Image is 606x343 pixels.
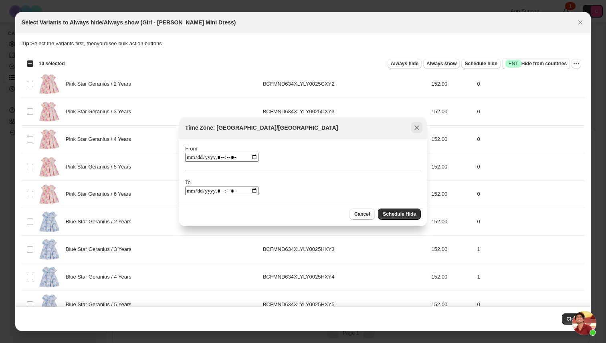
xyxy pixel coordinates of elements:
[383,211,416,217] span: Schedule Hide
[572,59,581,68] button: More actions
[39,211,59,233] img: March2528149.png
[575,17,586,28] button: Close
[388,59,422,68] button: Always hide
[475,263,585,291] td: 1
[39,266,59,288] img: March2528149.png
[411,122,422,133] button: Close
[39,100,59,123] img: March2528146.png
[378,209,421,220] button: Schedule Hide
[429,98,475,125] td: 152.00
[22,40,584,48] p: Select the variants first, then you'll see bulk action buttons
[429,70,475,98] td: 152.00
[429,291,475,319] td: 152.00
[22,18,236,26] h2: Select Variants to Always hide/Always show (Girl - [PERSON_NAME] Mini Dress)
[66,190,135,198] span: Pink Star Geranius / 6 Years
[426,60,457,67] span: Always show
[261,291,429,319] td: BCFMND634XLYLY0025HXY5
[475,125,585,153] td: 0
[66,135,135,143] span: Pink Star Geranius / 4 Years
[509,60,518,67] span: ENT
[475,70,585,98] td: 0
[429,125,475,153] td: 152.00
[429,181,475,208] td: 152.00
[429,208,475,236] td: 152.00
[66,273,136,281] span: Blue Star Geranius / 4 Years
[423,59,460,68] button: Always show
[39,238,59,261] img: March2528149.png
[354,211,370,217] span: Cancel
[391,60,418,67] span: Always hide
[429,153,475,181] td: 152.00
[461,59,500,68] button: Schedule hide
[185,146,197,152] label: From
[261,263,429,291] td: BCFMND634XLYLY0025HXY4
[66,218,136,226] span: Blue Star Geranius / 2 Years
[429,236,475,263] td: 152.00
[475,181,585,208] td: 0
[66,108,135,116] span: Pink Star Geranius / 3 Years
[66,80,135,88] span: Pink Star Geranius / 2 Years
[475,153,585,181] td: 0
[66,245,136,253] span: Blue Star Geranius / 3 Years
[39,73,59,95] img: March2528146.png
[39,60,65,67] span: 10 selected
[22,40,31,46] strong: Tip:
[567,316,580,322] span: Close
[465,60,497,67] span: Schedule hide
[349,209,375,220] button: Cancel
[572,311,596,335] div: Open chat
[39,183,59,206] img: March2528146.png
[185,179,191,185] label: To
[475,208,585,236] td: 0
[261,236,429,263] td: BCFMND634XLYLY0025HXY3
[261,70,429,98] td: BCFMND634XLYLY0025CXY2
[66,301,136,309] span: Blue Star Geranius / 5 Years
[502,58,570,69] button: SuccessENTHide from countries
[429,263,475,291] td: 152.00
[39,128,59,150] img: March2528146.png
[66,163,135,171] span: Pink Star Geranius / 5 Years
[475,236,585,263] td: 1
[475,98,585,125] td: 0
[505,60,567,68] span: Hide from countries
[185,124,338,132] h2: Time Zone: [GEOGRAPHIC_DATA]/[GEOGRAPHIC_DATA]
[475,291,585,319] td: 0
[39,293,59,316] img: March2528149.png
[39,156,59,178] img: March2528146.png
[261,98,429,125] td: BCFMND634XLYLY0025CXY3
[562,313,585,325] button: Close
